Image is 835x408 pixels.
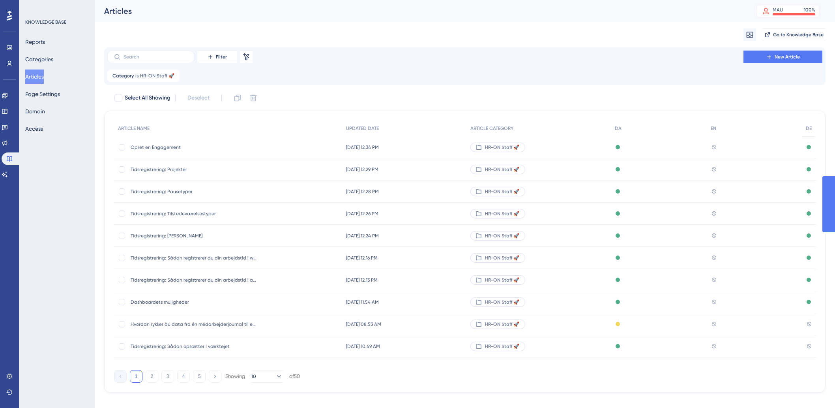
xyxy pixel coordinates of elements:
[125,93,170,103] span: Select All Showing
[485,321,519,327] span: HR-ON Staff 🚀
[193,370,206,383] button: 5
[140,73,174,79] span: HR-ON Staff 🚀
[135,73,139,79] span: is
[346,166,378,173] span: [DATE] 12.29 PM
[25,87,60,101] button: Page Settings
[124,54,187,60] input: Search
[346,125,379,132] span: UPDATED DATE
[346,188,379,195] span: [DATE] 12.28 PM
[346,255,378,261] span: [DATE] 12.16 PM
[25,70,44,84] button: Articles
[289,373,300,380] div: of 50
[197,51,237,63] button: Filter
[615,125,622,132] span: DA
[131,211,257,217] span: Tidsregistrering: Tilstedeværelsestyper
[180,91,217,105] button: Deselect
[485,343,519,350] span: HR-ON Staff 🚀
[743,51,822,63] button: New Article
[251,373,256,380] span: 10
[485,233,519,239] span: HR-ON Staff 🚀
[346,144,379,150] span: [DATE] 12.34 PM
[225,373,245,380] div: Showing
[131,144,257,150] span: Opret en Engagement
[711,125,716,132] span: EN
[25,104,45,118] button: Domain
[762,28,826,41] button: Go to Knowledge Base
[131,166,257,173] span: Tidsregistrering: Projekter
[806,125,812,132] span: DE
[485,144,519,150] span: HR-ON Staff 🚀
[802,377,826,400] iframe: UserGuiding AI Assistant Launcher
[131,233,257,239] span: Tidsregistrering: [PERSON_NAME]
[131,255,257,261] span: Tidsregistrering: Sådan registrerer du din arbejdstid i webversionen af Staff
[25,122,43,136] button: Access
[131,321,257,327] span: Hvordan rykker du data fra én medarbejderjournal til en anden?
[485,166,519,173] span: HR-ON Staff 🚀
[112,73,134,79] span: Category
[346,211,378,217] span: [DATE] 12.26 PM
[346,321,381,327] span: [DATE] 08.53 AM
[470,125,513,132] span: ARTICLE CATEGORY
[118,125,150,132] span: ARTICLE NAME
[131,299,257,305] span: Dashboardets muligheder
[346,343,380,350] span: [DATE] 10.49 AM
[485,255,519,261] span: HR-ON Staff 🚀
[485,299,519,305] span: HR-ON Staff 🚀
[485,211,519,217] span: HR-ON Staff 🚀
[346,233,379,239] span: [DATE] 12.24 PM
[485,188,519,195] span: HR-ON Staff 🚀
[346,277,378,283] span: [DATE] 12.13 PM
[346,299,379,305] span: [DATE] 11.54 AM
[25,52,53,66] button: Categories
[187,93,210,103] span: Deselect
[25,19,66,25] div: KNOWLEDGE BASE
[146,370,158,383] button: 2
[131,343,257,350] span: Tidsregistrering: Sådan opsætter I værktøjet
[161,370,174,383] button: 3
[773,32,824,38] span: Go to Knowledge Base
[130,370,142,383] button: 1
[25,35,45,49] button: Reports
[131,188,257,195] span: Tidsregistrering: Pausetyper
[775,54,800,60] span: New Article
[104,6,736,17] div: Articles
[177,370,190,383] button: 4
[804,7,815,13] div: 100 %
[773,7,783,13] div: MAU
[131,277,257,283] span: Tidsregistrering: Sådan registrerer du din arbejdstid i appen StaffBuddy
[216,54,227,60] span: Filter
[485,277,519,283] span: HR-ON Staff 🚀
[251,370,283,383] button: 10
